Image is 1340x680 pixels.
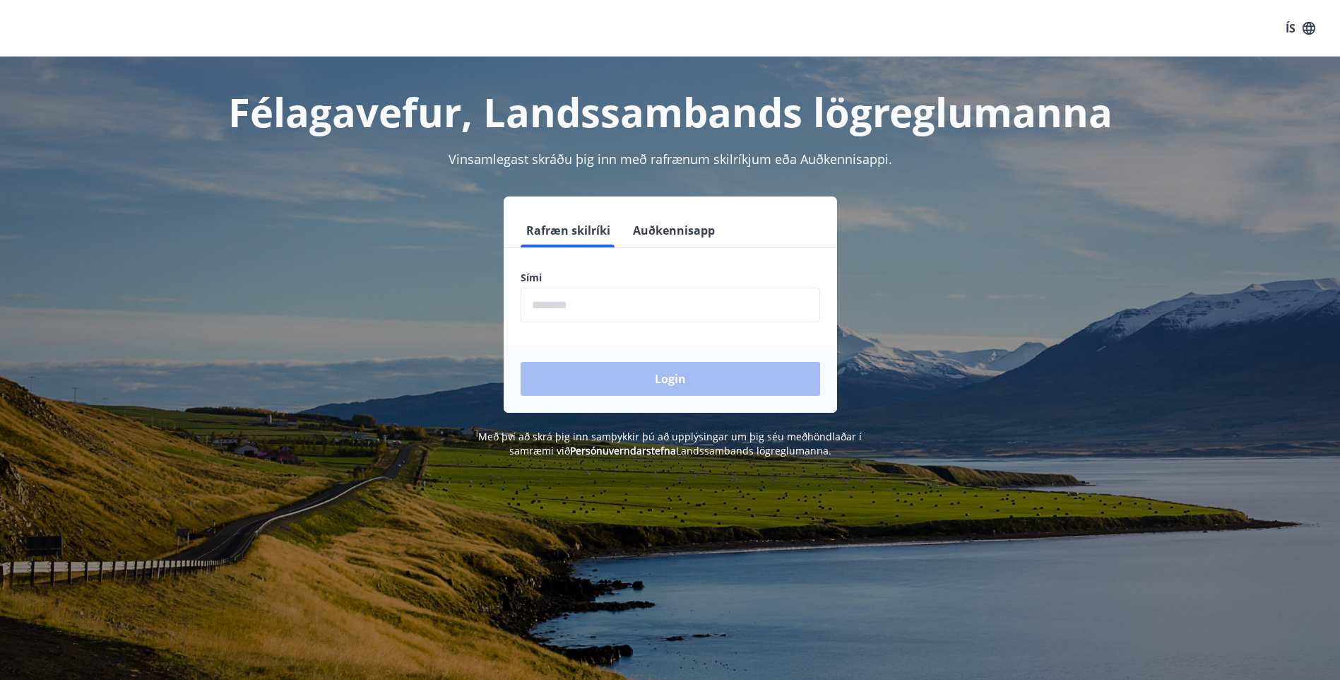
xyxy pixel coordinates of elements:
span: Með því að skrá þig inn samþykkir þú að upplýsingar um þig séu meðhöndlaðar í samræmi við Landssa... [478,430,862,457]
button: Auðkennisapp [627,213,721,247]
a: Persónuverndarstefna [570,444,676,457]
h1: Félagavefur, Landssambands lögreglumanna [179,85,1162,139]
label: Sími [521,271,820,285]
span: Vinsamlegast skráðu þig inn með rafrænum skilríkjum eða Auðkennisappi. [449,151,892,168]
button: Rafræn skilríki [521,213,616,247]
button: ÍS [1278,16,1323,41]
